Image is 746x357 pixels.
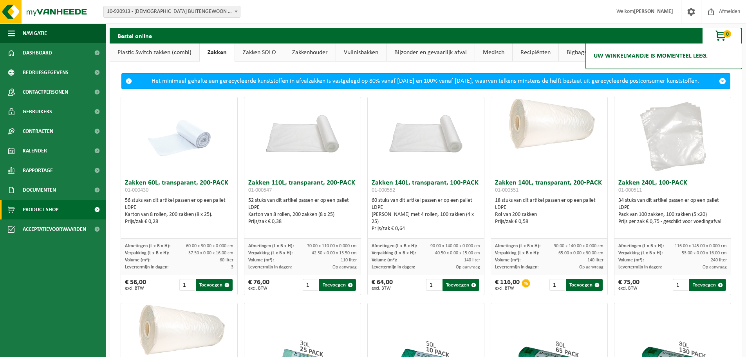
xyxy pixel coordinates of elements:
[559,43,594,62] a: Bigbags
[23,180,56,200] span: Documenten
[110,28,160,43] h2: Bestel online
[248,244,294,248] span: Afmetingen (L x B x H):
[430,244,480,248] span: 90.00 x 140.00 x 0.000 cm
[125,279,146,291] div: € 56,00
[312,251,357,256] span: 42.50 x 0.00 x 15.50 cm
[435,251,480,256] span: 40.50 x 0.00 x 15.00 cm
[456,265,480,270] span: Op aanvraag
[426,279,442,291] input: 1
[618,197,727,225] div: 34 stuks van dit artikel passen er op een pallet
[590,47,712,65] h2: Uw winkelmandje is momenteel leeg.
[618,179,727,195] h3: Zakken 240L, 100-PACK
[387,43,475,62] a: Bijzonder en gevaarlijk afval
[332,265,357,270] span: Op aanvraag
[554,244,603,248] span: 90.00 x 140.00 x 0.000 cm
[244,97,361,156] img: 01-000547
[235,43,284,62] a: Zakken SOLO
[372,197,480,232] div: 60 stuks van dit artikel passen er op een pallet
[125,218,233,225] div: Prijs/zak € 0,28
[495,279,520,291] div: € 116,00
[248,197,357,225] div: 52 stuks van dit artikel passen er op een pallet
[372,225,480,232] div: Prijs/zak € 0,64
[618,218,727,225] div: Prijs per zak € 0,75 - geschikt voor voedingafval
[495,265,538,270] span: Levertermijn in dagen:
[248,187,272,193] span: 01-000547
[248,279,269,291] div: € 76,00
[125,258,150,263] span: Volume (m³):
[341,258,357,263] span: 110 liter
[495,258,520,263] span: Volume (m³):
[587,258,603,263] span: 140 liter
[125,265,168,270] span: Levertermijn in dagen:
[495,244,540,248] span: Afmetingen (L x B x H):
[618,187,642,193] span: 01-000511
[579,265,603,270] span: Op aanvraag
[703,265,727,270] span: Op aanvraag
[495,251,539,256] span: Verpakking (L x B x H):
[200,43,235,62] a: Zakken
[125,187,148,193] span: 01-000430
[248,286,269,291] span: excl. BTW
[618,204,727,211] div: LDPE
[188,251,233,256] span: 37.50 x 0.00 x 16.00 cm
[495,187,518,193] span: 01-000551
[634,9,673,14] strong: [PERSON_NAME]
[618,286,639,291] span: excl. BTW
[125,211,233,218] div: Karton van 8 rollen, 200 zakken (8 x 25).
[618,251,663,256] span: Verpakking (L x B x H):
[495,204,603,211] div: LDPE
[103,6,240,18] span: 10-920913 - KATHOLIEK BUITENGEWOON ONDERWIJS OOSTENDE-GISTEL - MIDDELKERKE
[372,244,417,248] span: Afmetingen (L x B x H):
[23,200,58,219] span: Product Shop
[491,97,607,156] img: 01-000551
[549,279,565,291] input: 1
[23,219,86,239] span: Acceptatievoorwaarden
[372,265,415,270] span: Levertermijn in dagen:
[23,63,69,82] span: Bedrijfsgegevens
[372,187,395,193] span: 01-000552
[140,97,219,176] img: 01-000430
[136,74,715,89] div: Het minimaal gehalte aan gerecycleerde kunststoffen in afvalzakken is vastgelegd op 80% vanaf [DA...
[723,30,731,38] span: 0
[110,43,199,62] a: Plastic Switch zakken (combi)
[673,279,689,291] input: 1
[372,204,480,211] div: LDPE
[372,258,397,263] span: Volume (m³):
[125,197,233,225] div: 56 stuks van dit artikel passen er op een pallet
[125,204,233,211] div: LDPE
[179,279,195,291] input: 1
[186,244,233,248] span: 60.00 x 90.00 x 0.000 cm
[372,251,416,256] span: Verpakking (L x B x H):
[443,279,479,291] button: Toevoegen
[284,43,336,62] a: Zakkenhouder
[196,279,233,291] button: Toevoegen
[675,244,727,248] span: 116.00 x 145.00 x 0.000 cm
[464,258,480,263] span: 140 liter
[23,161,53,180] span: Rapportage
[307,244,357,248] span: 70.00 x 110.00 x 0.000 cm
[23,43,52,63] span: Dashboard
[23,102,52,121] span: Gebruikers
[125,286,146,291] span: excl. BTW
[566,279,603,291] button: Toevoegen
[558,251,603,256] span: 65.00 x 0.00 x 30.00 cm
[618,258,644,263] span: Volume (m³):
[495,197,603,225] div: 18 stuks van dit artikel passen er op een pallet
[125,251,169,256] span: Verpakking (L x B x H):
[495,211,603,218] div: Rol van 200 zakken
[248,258,274,263] span: Volume (m³):
[372,179,480,195] h3: Zakken 140L, transparant, 100-PACK
[303,279,319,291] input: 1
[23,82,68,102] span: Contactpersonen
[23,24,47,43] span: Navigatie
[125,179,233,195] h3: Zakken 60L, transparant, 200-PACK
[372,286,393,291] span: excl. BTW
[368,97,484,156] img: 01-000552
[336,43,386,62] a: Vuilnisbakken
[495,218,603,225] div: Prijs/zak € 0,58
[248,218,357,225] div: Prijs/zak € 0,38
[125,244,170,248] span: Afmetingen (L x B x H):
[23,121,53,141] span: Contracten
[248,204,357,211] div: LDPE
[689,279,726,291] button: Toevoegen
